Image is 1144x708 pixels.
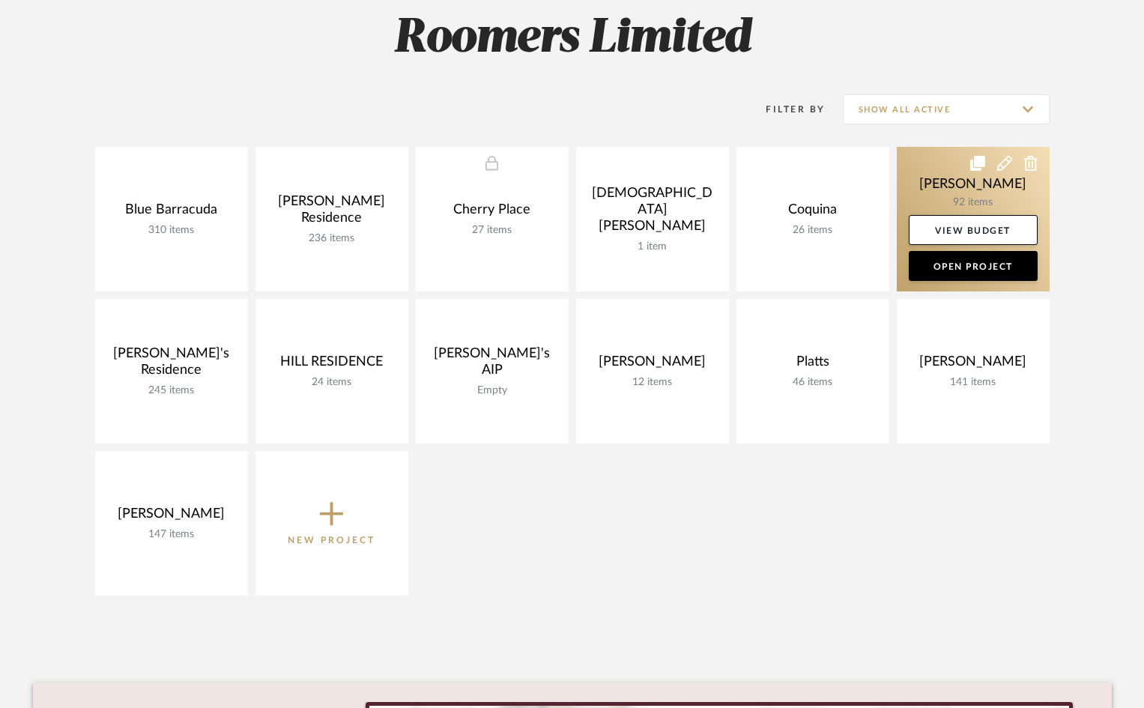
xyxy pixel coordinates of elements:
div: Platts [748,354,877,376]
div: 147 items [107,528,236,541]
div: 310 items [107,224,236,237]
h2: Roomers Limited [33,10,1112,67]
div: [PERSON_NAME] [909,354,1038,376]
button: New Project [255,451,408,596]
p: New Project [288,533,375,548]
div: Coquina [748,202,877,224]
div: 12 items [588,376,717,389]
div: [PERSON_NAME] [107,506,236,528]
div: 1 item [588,240,717,253]
a: Open Project [909,251,1038,281]
div: Filter By [747,102,826,117]
div: HILL RESIDENCE [267,354,396,376]
div: [DEMOGRAPHIC_DATA][PERSON_NAME] [588,185,717,240]
div: 24 items [267,376,396,389]
a: View Budget [909,215,1038,245]
div: Cherry Place [428,202,557,224]
div: 26 items [748,224,877,237]
div: 141 items [909,376,1038,389]
div: [PERSON_NAME] [588,354,717,376]
div: [PERSON_NAME]'s AIP [428,345,557,384]
div: 27 items [428,224,557,237]
div: [PERSON_NAME]'s Residence [107,345,236,384]
div: 46 items [748,376,877,389]
div: Blue Barracuda [107,202,236,224]
div: 245 items [107,384,236,397]
div: 236 items [267,232,396,245]
div: Empty [428,384,557,397]
div: [PERSON_NAME] Residence [267,193,396,232]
